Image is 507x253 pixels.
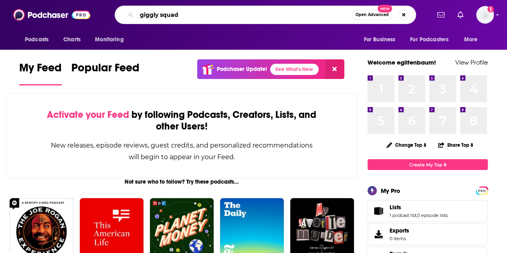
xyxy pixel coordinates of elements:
a: My Feed [19,61,62,85]
span: 0 items [390,236,409,241]
span: Exports [370,229,386,240]
div: New releases, episode reviews, guest credits, and personalized recommendations will begin to appe... [47,140,317,163]
button: Share Top 8 [438,137,474,153]
a: Lists [390,204,448,211]
span: Logged in as egilfenbaum [476,6,494,24]
span: Monitoring [95,34,123,45]
img: User Profile [476,6,494,24]
span: Exports [390,227,409,234]
span: My Feed [19,61,62,79]
button: open menu [89,32,134,47]
a: 0 episode lists [417,213,448,218]
button: Show profile menu [476,6,494,24]
a: Popular Feed [71,61,139,85]
div: My Pro [381,187,400,194]
button: open menu [459,32,488,47]
button: open menu [19,32,59,47]
span: More [464,34,478,45]
div: Search podcasts, credits, & more... [115,6,416,24]
span: Lists [390,204,401,211]
span: Charts [63,34,81,45]
a: PRO [477,187,487,193]
a: See What's New [270,64,319,75]
input: Search podcasts, credits, & more... [137,8,352,21]
p: Podchaser Update! [217,66,267,73]
span: For Business [364,34,395,45]
span: Lists [368,200,488,222]
button: open menu [405,32,460,47]
a: Charts [58,32,85,47]
a: Show notifications dropdown [434,8,448,22]
button: open menu [358,32,405,47]
button: Change Top 8 [382,140,431,150]
span: New [378,5,392,12]
img: Podchaser - Follow, Share and Rate Podcasts [13,7,90,22]
button: Open AdvancedNew [352,10,392,20]
a: 1 podcast list [390,213,416,218]
span: Activate your Feed [47,109,129,121]
span: For Podcasters [410,34,448,45]
a: Lists [370,205,386,217]
svg: Add a profile image [487,6,494,12]
span: , [416,213,417,218]
span: Podcasts [25,34,48,45]
a: View Profile [455,59,488,66]
div: Not sure who to follow? Try these podcasts... [6,178,357,185]
a: Exports [368,223,488,245]
span: PRO [477,188,487,194]
a: Show notifications dropdown [454,8,467,22]
div: by following Podcasts, Creators, Lists, and other Users! [47,109,317,132]
span: Open Advanced [356,13,389,17]
a: Create My Top 8 [368,159,488,170]
a: Welcome egilfenbaum! [368,59,436,66]
span: Popular Feed [71,61,139,79]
